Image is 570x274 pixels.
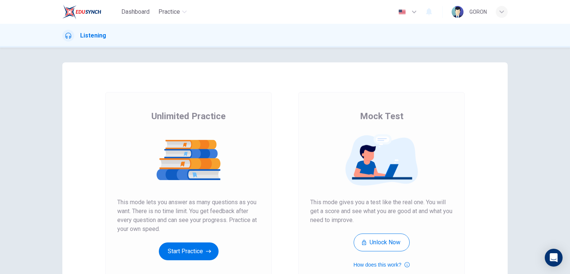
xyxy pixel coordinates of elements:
img: en [397,9,407,15]
button: Practice [155,5,190,19]
button: Dashboard [118,5,153,19]
span: Practice [158,7,180,16]
h1: Listening [80,31,106,40]
button: Start Practice [159,242,219,260]
div: GORON [469,7,487,16]
span: Unlimited Practice [151,110,226,122]
span: Dashboard [121,7,150,16]
img: Profile picture [452,6,463,18]
img: EduSynch logo [62,4,101,19]
span: Mock Test [360,110,403,122]
span: This mode gives you a test like the real one. You will get a score and see what you are good at a... [310,198,453,225]
span: This mode lets you answer as many questions as you want. There is no time limit. You get feedback... [117,198,260,234]
button: How does this work? [353,260,409,269]
a: EduSynch logo [62,4,118,19]
button: Unlock Now [354,234,410,251]
div: Open Intercom Messenger [545,249,563,267]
